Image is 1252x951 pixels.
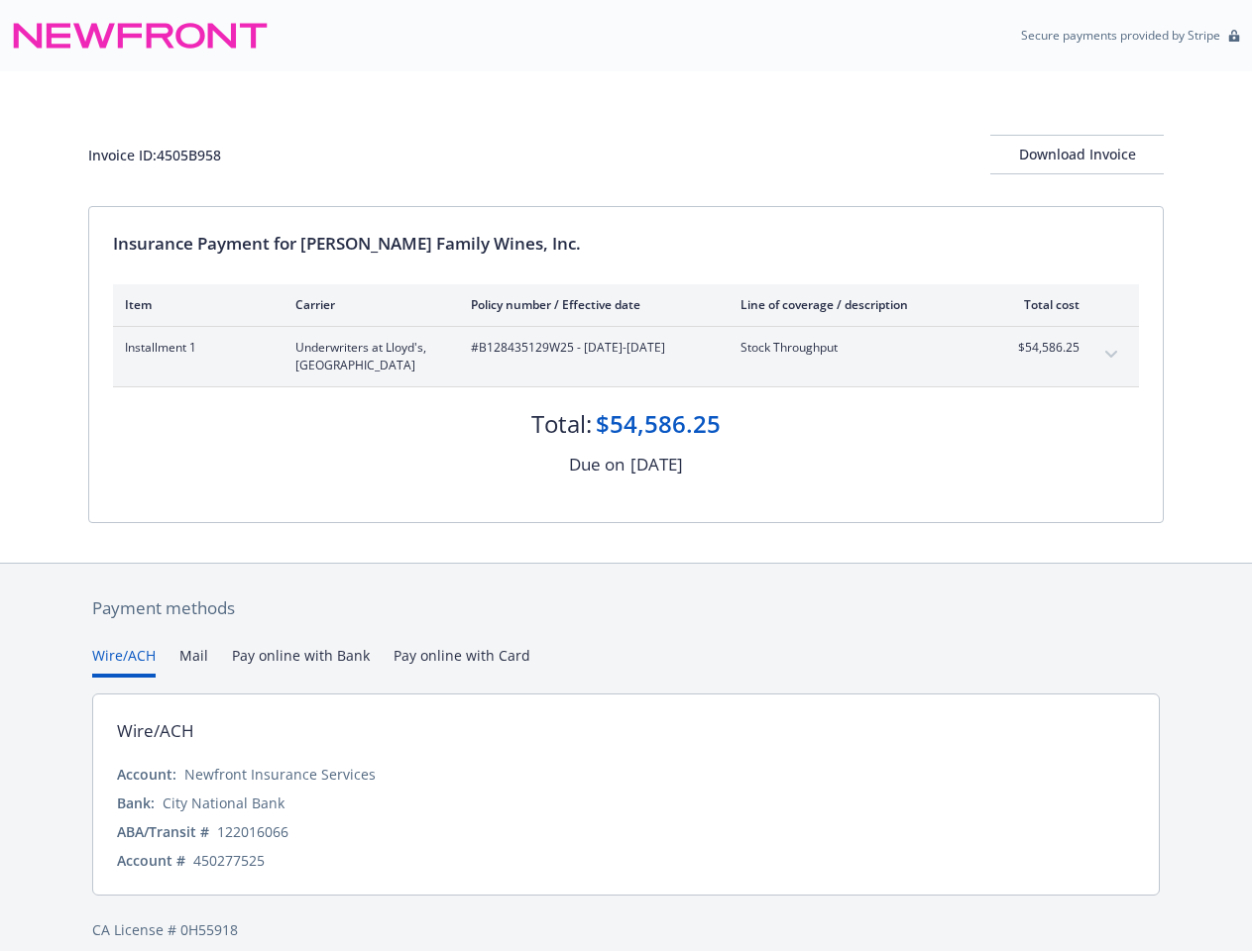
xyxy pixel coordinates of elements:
div: Download Invoice [990,136,1164,173]
div: 450277525 [193,850,265,871]
button: Wire/ACH [92,645,156,678]
div: City National Bank [163,792,285,813]
div: Account: [117,764,176,785]
div: Total: [531,407,592,441]
div: Policy number / Effective date [471,296,709,313]
span: Stock Throughput [740,339,973,357]
span: Underwriters at Lloyd's, [GEOGRAPHIC_DATA] [295,339,439,374]
span: $54,586.25 [1005,339,1080,357]
div: 122016066 [217,821,288,842]
div: Total cost [1005,296,1080,313]
div: [DATE] [630,452,683,477]
div: Insurance Payment for [PERSON_NAME] Family Wines, Inc. [113,231,1139,257]
button: expand content [1095,339,1127,370]
div: ABA/Transit # [117,821,209,842]
div: $54,586.25 [596,407,721,441]
button: Mail [179,645,208,678]
div: Newfront Insurance Services [184,764,376,785]
div: Payment methods [92,595,1160,621]
span: Installment 1 [125,339,264,357]
button: Pay online with Card [394,645,530,678]
div: Account # [117,850,185,871]
p: Secure payments provided by Stripe [1021,27,1220,44]
div: Line of coverage / description [740,296,973,313]
div: Wire/ACH [117,718,194,744]
div: Invoice ID: 4505B958 [88,145,221,165]
div: Due on [569,452,625,477]
div: CA License # 0H55918 [92,919,1160,940]
div: Bank: [117,792,155,813]
div: Item [125,296,264,313]
div: Carrier [295,296,439,313]
div: Installment 1Underwriters at Lloyd's, [GEOGRAPHIC_DATA]#B128435129W25 - [DATE]-[DATE]Stock Throug... [113,327,1139,386]
button: Download Invoice [990,135,1164,174]
button: Pay online with Bank [232,645,370,678]
span: #B128435129W25 - [DATE]-[DATE] [471,339,709,357]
